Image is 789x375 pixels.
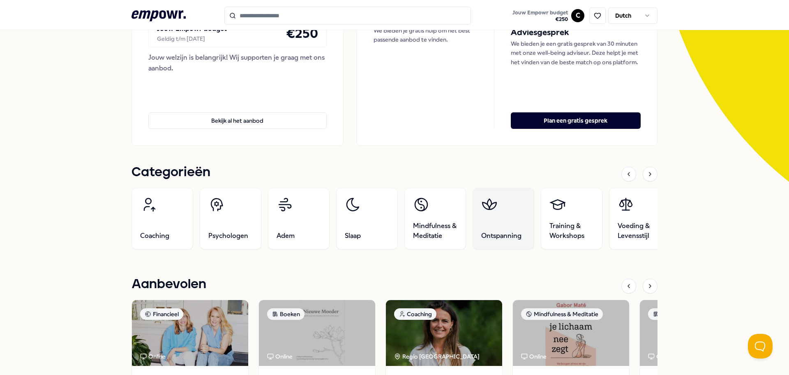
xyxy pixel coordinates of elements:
div: Online [521,352,547,361]
button: Bekijk al het aanbod [148,112,327,129]
a: Mindfulness & Meditatie [404,188,466,249]
p: We bieden je gratis hulp om het best passende aanbod te vinden. [374,26,478,44]
a: Psychologen [200,188,261,249]
img: package image [259,300,375,366]
h1: Categorieën [131,162,210,183]
img: package image [513,300,629,366]
a: Ontspanning [473,188,534,249]
button: Jouw Empowr budget€250 [511,8,570,24]
div: Geldig t/m [DATE] [157,34,227,43]
div: Regio [GEOGRAPHIC_DATA] [394,352,481,361]
h5: Adviesgesprek [511,26,641,39]
a: Slaap [336,188,398,249]
div: Online [140,352,166,361]
span: Ontspanning [481,231,521,241]
div: Boeken [648,308,685,320]
div: Mindfulness & Meditatie [521,308,603,320]
span: Coaching [140,231,169,241]
img: package image [386,300,502,366]
div: Jouw welzijn is belangrijk! Wij supporten je graag met ons aanbod. [148,52,327,73]
div: Online [267,352,293,361]
div: Online [648,352,674,361]
input: Search for products, categories or subcategories [224,7,471,25]
span: Adem [277,231,295,241]
span: Training & Workshops [549,221,594,241]
button: C [571,9,584,22]
iframe: Help Scout Beacon - Open [748,334,773,359]
a: Adem [268,188,330,249]
p: We bieden je een gratis gesprek van 30 minuten met onze well-being adviseur. Deze helpt je met he... [511,39,641,67]
a: Bekijk al het aanbod [148,99,327,129]
a: Jouw Empowr budget€250 [509,7,571,24]
img: package image [640,300,756,366]
a: Voeding & Levensstijl [609,188,671,249]
h4: € 250 [286,23,318,44]
div: Coaching [394,308,436,320]
span: Voeding & Levensstijl [618,221,662,241]
span: Jouw Empowr budget [512,9,568,16]
a: Coaching [131,188,193,249]
span: Mindfulness & Meditatie [413,221,457,241]
a: Training & Workshops [541,188,602,249]
span: Psychologen [208,231,248,241]
div: Boeken [267,308,305,320]
span: Slaap [345,231,361,241]
div: Financieel [140,308,183,320]
button: Plan een gratis gesprek [511,112,641,129]
img: package image [132,300,248,366]
h1: Aanbevolen [131,274,206,295]
span: € 250 [512,16,568,23]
